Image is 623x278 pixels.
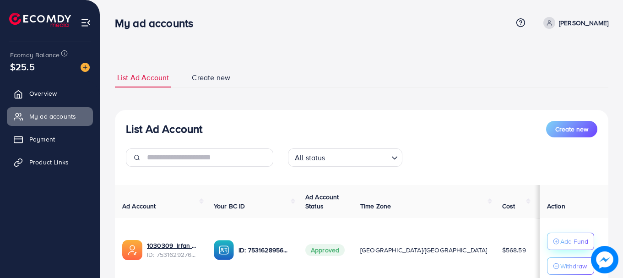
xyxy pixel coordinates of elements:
img: image [81,63,90,72]
span: [GEOGRAPHIC_DATA]/[GEOGRAPHIC_DATA] [360,245,488,255]
p: [PERSON_NAME] [559,17,608,28]
h3: List Ad Account [126,122,202,136]
h3: My ad accounts [115,16,200,30]
span: Overview [29,89,57,98]
span: Action [547,202,565,211]
span: ID: 7531629276429434881 [147,250,199,259]
input: Search for option [328,149,388,164]
img: menu [81,17,91,28]
img: image [591,246,618,273]
span: $25.5 [10,60,35,73]
span: Create new [192,72,230,83]
span: Ad Account [122,202,156,211]
span: Time Zone [360,202,391,211]
span: Ecomdy Balance [10,50,60,60]
img: ic-ba-acc.ded83a64.svg [214,240,234,260]
span: Create new [555,125,588,134]
button: Withdraw [547,257,594,275]
a: Product Links [7,153,93,171]
span: List Ad Account [117,72,169,83]
div: <span class='underline'>1030309_Irfan Khan_1753594100109</span></br>7531629276429434881 [147,241,199,260]
span: All status [293,151,327,164]
span: Ad Account Status [305,192,339,211]
div: Search for option [288,148,402,167]
span: Cost [502,202,515,211]
span: Approved [305,244,345,256]
a: Payment [7,130,93,148]
button: Add Fund [547,233,594,250]
a: 1030309_Irfan Khan_1753594100109 [147,241,199,250]
p: ID: 7531628956861300737 [238,245,291,256]
a: [PERSON_NAME] [540,17,608,29]
a: My ad accounts [7,107,93,125]
span: $568.59 [502,245,526,255]
a: Overview [7,84,93,103]
span: Payment [29,135,55,144]
span: Product Links [29,158,69,167]
span: My ad accounts [29,112,76,121]
button: Create new [546,121,597,137]
p: Withdraw [560,261,587,272]
p: Add Fund [560,236,588,247]
img: ic-ads-acc.e4c84228.svg [122,240,142,260]
img: logo [9,13,71,27]
span: Your BC ID [214,202,245,211]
